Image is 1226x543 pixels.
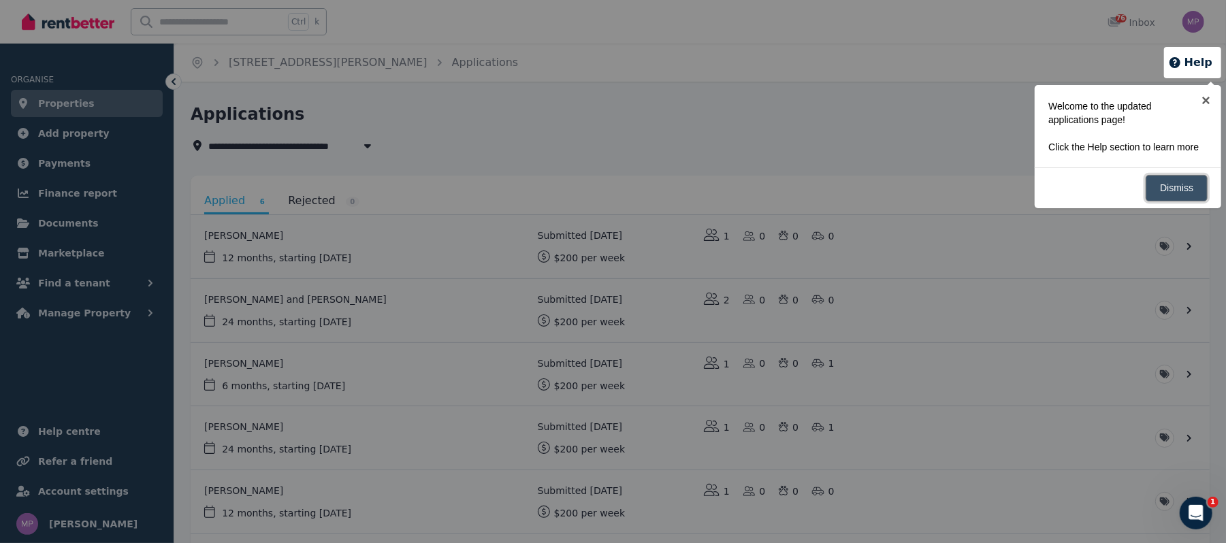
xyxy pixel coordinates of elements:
[1048,140,1199,154] p: Click the Help section to learn more
[1208,497,1219,508] span: 1
[1146,175,1208,201] a: Dismiss
[1168,54,1212,71] button: Help
[1180,497,1212,529] iframe: Intercom live chat
[1048,99,1199,127] p: Welcome to the updated applications page!
[1191,85,1221,116] a: ×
